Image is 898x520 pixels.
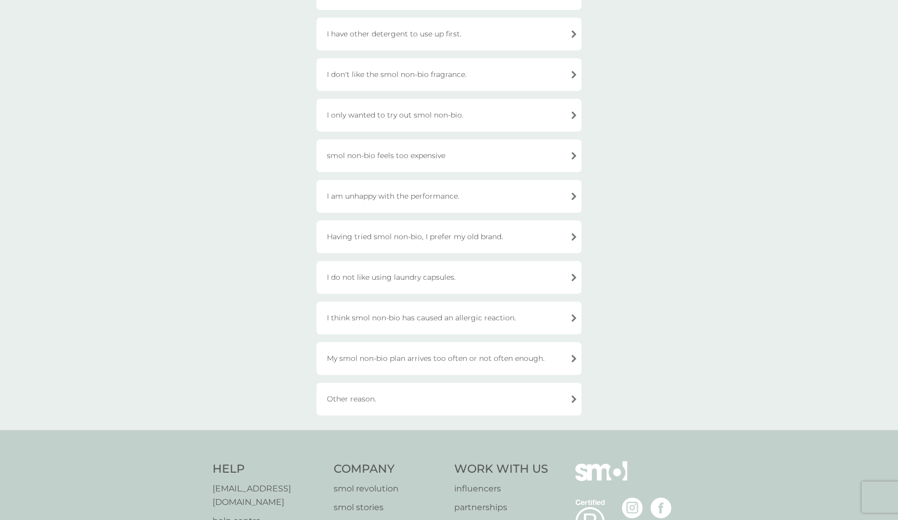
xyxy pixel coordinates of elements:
a: [EMAIL_ADDRESS][DOMAIN_NAME] [213,482,323,509]
h4: Help [213,461,323,477]
div: Having tried smol non-bio, I prefer my old brand. [316,220,582,253]
a: smol stories [334,501,444,514]
div: My smol non-bio plan arrives too often or not often enough. [316,342,582,375]
img: visit the smol Facebook page [651,498,671,518]
div: I do not like using laundry capsules. [316,261,582,294]
div: I only wanted to try out smol non-bio. [316,99,582,132]
a: influencers [454,482,548,496]
div: I think smol non-bio has caused an allergic reaction. [316,302,582,334]
h4: Company [334,461,444,477]
div: I am unhappy with the performance. [316,180,582,213]
img: smol [575,461,627,497]
div: I have other detergent to use up first. [316,18,582,50]
div: smol non-bio feels too expensive [316,139,582,172]
img: visit the smol Instagram page [622,498,643,518]
div: Other reason. [316,383,582,415]
a: partnerships [454,501,548,514]
a: smol revolution [334,482,444,496]
h4: Work With Us [454,461,548,477]
div: I don't like the smol non-bio fragrance. [316,58,582,91]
